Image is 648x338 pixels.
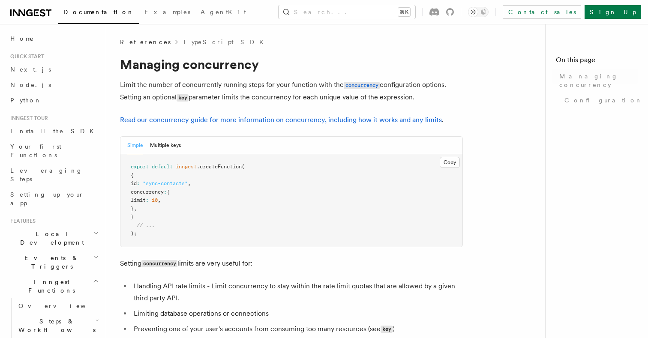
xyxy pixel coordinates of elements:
span: References [120,38,171,46]
a: Leveraging Steps [7,163,101,187]
h1: Managing concurrency [120,57,463,72]
span: Overview [18,302,107,309]
button: Events & Triggers [7,250,101,274]
li: Handling API rate limits - Limit concurrency to stay within the rate limit quotas that are allowe... [131,280,463,304]
a: Your first Functions [7,139,101,163]
span: id [131,180,137,186]
a: AgentKit [195,3,251,23]
span: Home [10,34,34,43]
span: { [167,189,170,195]
button: Local Development [7,226,101,250]
span: : [164,189,167,195]
a: Contact sales [503,5,581,19]
span: Features [7,218,36,224]
span: Managing concurrency [559,72,638,89]
a: Python [7,93,101,108]
span: inngest [176,164,197,170]
a: Examples [139,3,195,23]
button: Simple [127,137,143,154]
p: Setting limits are very useful for: [120,257,463,270]
a: Node.js [7,77,101,93]
a: TypeScript SDK [183,38,269,46]
span: Documentation [63,9,134,15]
span: Node.js [10,81,51,88]
span: Install the SDK [10,128,99,135]
span: 10 [152,197,158,203]
span: Examples [144,9,190,15]
span: Local Development [7,230,93,247]
span: } [131,214,134,220]
span: // ... [137,222,155,228]
span: AgentKit [201,9,246,15]
span: , [188,180,191,186]
span: Inngest Functions [7,278,93,295]
span: default [152,164,173,170]
li: Preventing one of your user's accounts from consuming too many resources (see ) [131,323,463,335]
p: Limit the number of concurrently running steps for your function with the configuration options. ... [120,79,463,104]
a: Overview [15,298,101,314]
span: .createFunction [197,164,242,170]
span: Leveraging Steps [10,167,83,182]
button: Inngest Functions [7,274,101,298]
span: ); [131,230,137,236]
a: Configuration [561,93,638,108]
span: , [158,197,161,203]
button: Multiple keys [150,137,181,154]
span: Events & Triggers [7,254,93,271]
span: { [131,172,134,178]
button: Steps & Workflows [15,314,101,338]
a: Setting up your app [7,187,101,211]
a: Install the SDK [7,123,101,139]
a: Home [7,31,101,46]
span: Inngest tour [7,115,48,122]
code: key [177,94,189,102]
span: Python [10,97,42,104]
a: Managing concurrency [556,69,638,93]
span: Configuration [564,96,642,105]
span: : [146,197,149,203]
a: concurrency [344,81,380,89]
span: Steps & Workflows [15,317,96,334]
span: "sync-contacts" [143,180,188,186]
li: Limiting database operations or connections [131,308,463,320]
span: concurrency [131,189,164,195]
span: Setting up your app [10,191,84,206]
a: Sign Up [585,5,641,19]
span: Quick start [7,53,44,60]
span: limit [131,197,146,203]
span: Next.js [10,66,51,73]
code: concurrency [344,82,380,89]
button: Search...⌘K [279,5,415,19]
button: Toggle dark mode [468,7,489,17]
kbd: ⌘K [398,8,410,16]
span: , [134,206,137,212]
h4: On this page [556,55,638,69]
a: Next.js [7,62,101,77]
span: ( [242,164,245,170]
code: concurrency [141,260,177,267]
a: Documentation [58,3,139,24]
p: . [120,114,463,126]
span: } [131,206,134,212]
button: Copy [440,157,460,168]
span: Your first Functions [10,143,61,159]
span: : [137,180,140,186]
span: export [131,164,149,170]
a: Read our concurrency guide for more information on concurrency, including how it works and any li... [120,116,442,124]
code: key [381,326,393,333]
